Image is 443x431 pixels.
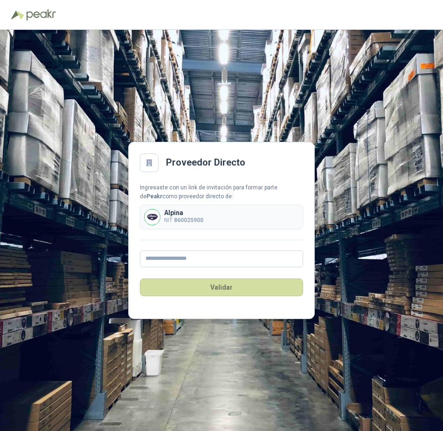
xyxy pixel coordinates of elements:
div: Ingresaste con un link de invitación para formar parte de como proveedor directo de: [140,183,303,201]
h2: Proveedor Directo [166,155,245,170]
b: 860025900 [174,217,203,223]
p: Alpina [164,209,203,216]
img: Peakr [26,9,56,21]
button: Validar [140,278,303,296]
img: Logo [11,10,24,20]
img: Company Logo [145,209,160,225]
b: Peakr [146,193,162,200]
p: NIT [164,216,203,225]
